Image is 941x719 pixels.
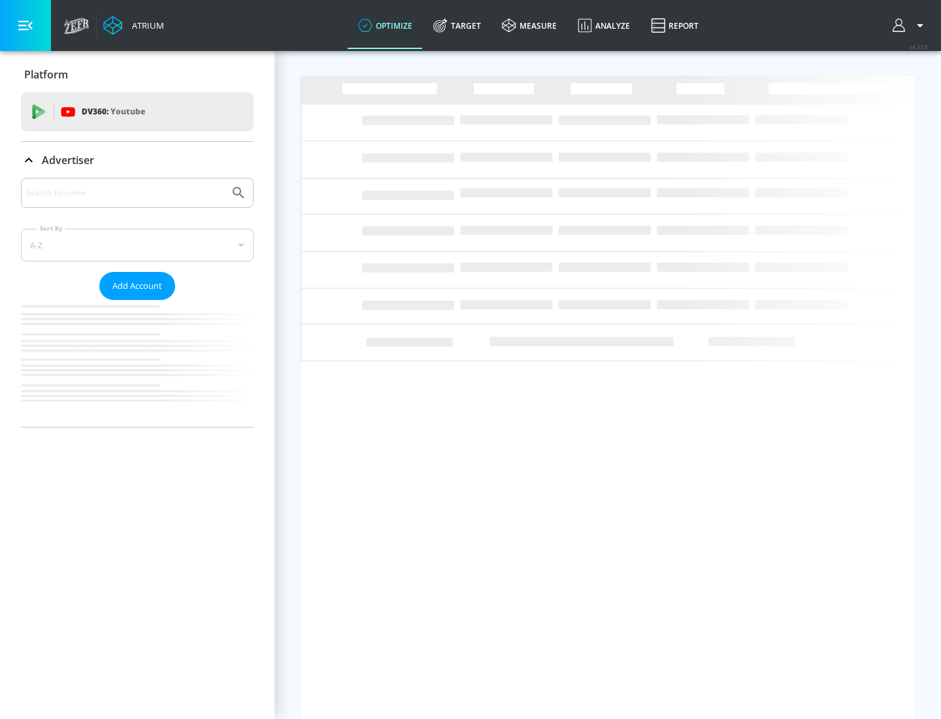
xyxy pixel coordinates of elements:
[127,20,164,31] div: Atrium
[110,105,145,118] p: Youtube
[82,105,145,119] p: DV360:
[21,178,254,427] div: Advertiser
[112,278,162,293] span: Add Account
[99,272,175,300] button: Add Account
[491,2,567,49] a: measure
[423,2,491,49] a: Target
[42,153,94,167] p: Advertiser
[21,142,254,178] div: Advertiser
[21,300,254,427] nav: list of Advertiser
[910,43,928,50] span: v 4.32.0
[37,224,65,233] label: Sort By
[26,184,224,201] input: Search by name
[21,229,254,261] div: A-Z
[567,2,640,49] a: Analyze
[21,92,254,131] div: DV360: Youtube
[103,16,164,35] a: Atrium
[24,67,68,82] p: Platform
[640,2,709,49] a: Report
[21,56,254,93] div: Platform
[348,2,423,49] a: optimize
